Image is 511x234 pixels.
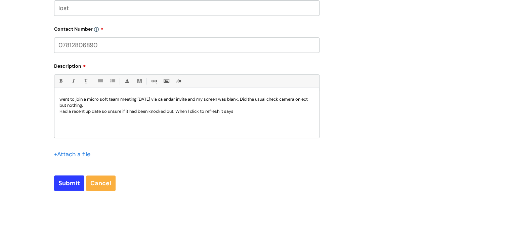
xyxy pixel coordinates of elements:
span: + [54,150,57,158]
a: 1. Ordered List (Ctrl-Shift-8) [108,77,117,85]
a: Italic (Ctrl-I) [69,77,77,85]
p: went to join a micro soft team meeting [DATE] via calendar invite and my screen was blank. Did th... [59,96,314,108]
a: Insert Image... [162,77,170,85]
input: Submit [54,175,84,191]
a: Font Color [123,77,131,85]
a: Bold (Ctrl-B) [56,77,65,85]
a: Remove formatting (Ctrl-\) [174,77,183,85]
label: Contact Number [54,24,320,32]
img: info-icon.svg [94,27,99,32]
div: Attach a file [54,149,94,160]
p: Had a recent up date so unsure if it had been knocked out. When I click to refresh it says [59,108,314,114]
label: Description [54,61,320,69]
a: • Unordered List (Ctrl-Shift-7) [96,77,104,85]
a: Back Color [135,77,143,85]
a: Cancel [86,175,116,191]
a: Underline(Ctrl-U) [81,77,90,85]
a: Link [150,77,158,85]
